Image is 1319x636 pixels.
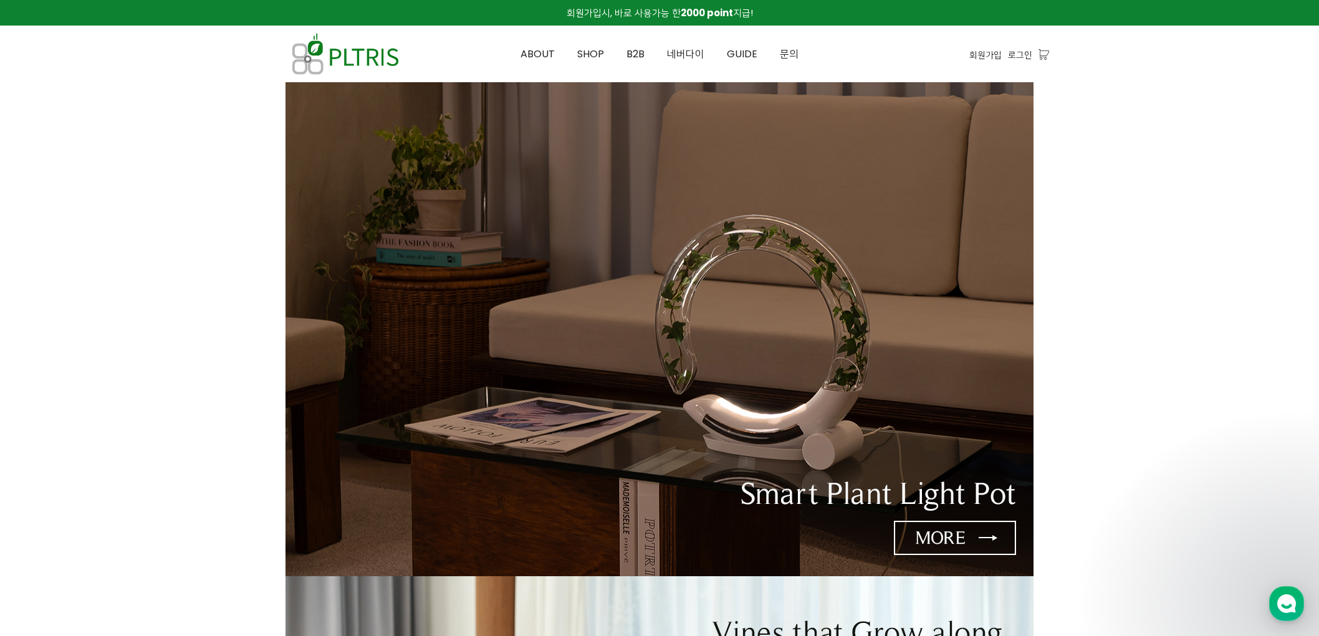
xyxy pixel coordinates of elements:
a: 문의 [769,26,810,82]
a: B2B [615,26,656,82]
span: 회원가입시, 바로 사용가능 한 지급! [567,6,753,19]
a: GUIDE [716,26,769,82]
strong: 2000 point [681,6,733,19]
span: SHOP [577,47,604,61]
span: ABOUT [520,47,555,61]
span: 문의 [780,47,799,61]
a: 회원가입 [969,48,1002,62]
a: ABOUT [509,26,566,82]
a: SHOP [566,26,615,82]
span: GUIDE [727,47,757,61]
span: 네버다이 [667,47,704,61]
a: 네버다이 [656,26,716,82]
a: 로그인 [1008,48,1032,62]
span: B2B [626,47,645,61]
